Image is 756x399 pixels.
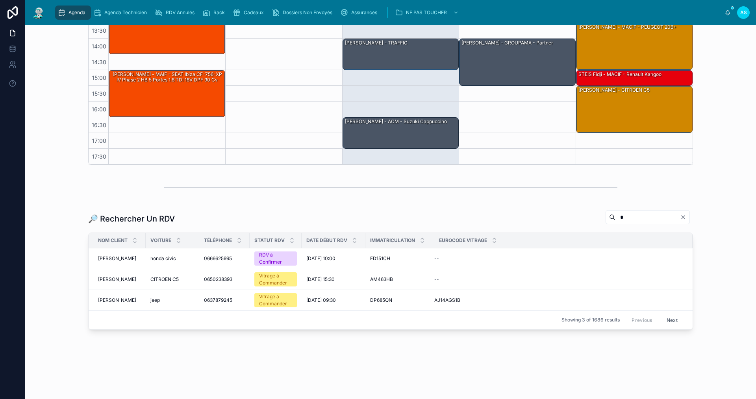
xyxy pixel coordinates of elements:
[204,276,245,283] a: 0650238393
[230,6,269,20] a: Cadeaux
[98,297,136,303] span: [PERSON_NAME]
[343,39,459,70] div: [PERSON_NAME] - TRAFFIC
[254,251,297,266] a: RDV à Confirmer
[306,255,361,262] a: [DATE] 10:00
[166,9,195,16] span: RDV Annulés
[343,118,459,148] div: [PERSON_NAME] - ACM - suzuki cappuccino
[254,237,285,244] span: Statut RDV
[90,137,108,144] span: 17:00
[90,90,108,97] span: 15:30
[98,237,128,244] span: Nom Client
[90,106,108,113] span: 16:00
[578,87,650,94] div: [PERSON_NAME] - CITROEN C5
[204,255,245,262] a: 0666625995
[306,276,361,283] a: [DATE] 15:30
[90,122,108,128] span: 16:30
[91,6,152,20] a: Agenda Technicien
[204,276,232,283] span: 0650238393
[150,255,195,262] a: honda civic
[90,74,108,81] span: 15:00
[204,255,232,262] span: 0666625995
[98,276,141,283] a: [PERSON_NAME]
[370,276,393,283] span: AM463HB
[406,9,447,16] span: NE PAS TOUCHER
[576,70,692,85] div: STEIS Fidji - MACIF - Renault kangoo
[259,272,292,286] div: Vitrage à Commander
[434,297,683,303] a: AJ14AGS1B
[434,255,683,262] a: --
[434,276,683,283] a: --
[150,297,160,303] span: jeep
[98,255,141,262] a: [PERSON_NAME]
[578,71,662,78] div: STEIS Fidji - MACIF - Renault kangoo
[461,39,554,46] div: [PERSON_NAME] - GROUPAMA - Partner
[90,27,108,34] span: 13:30
[98,276,136,283] span: [PERSON_NAME]
[150,276,195,283] a: CITROEN C5
[200,6,230,20] a: Rack
[213,9,225,16] span: Rack
[439,237,487,244] span: Eurocode Vitrage
[344,118,448,125] div: [PERSON_NAME] - ACM - suzuki cappuccino
[561,317,620,323] span: Showing 3 of 1686 results
[104,9,147,16] span: Agenda Technicien
[338,6,383,20] a: Assurances
[98,255,136,262] span: [PERSON_NAME]
[88,213,175,224] h1: 🔎 Rechercher Un RDV
[109,70,225,117] div: [PERSON_NAME] - MAIF - SEAT Ibiza CF-756-XP IV Phase 2 HB 5 Portes 1.6 TDI 16V DPF 90 cv
[204,297,245,303] a: 0637879245
[109,7,225,54] div: 13:00 – 14:30: ROUGIER PIERRE - MAIF - HONDA Accord Aerodeck (CA) 2.0 i Break 122cv
[254,293,297,307] a: Vitrage à Commander
[259,293,292,307] div: Vitrage à Commander
[110,71,224,84] div: [PERSON_NAME] - MAIF - SEAT Ibiza CF-756-XP IV Phase 2 HB 5 Portes 1.6 TDI 16V DPF 90 cv
[150,255,176,262] span: honda civic
[351,9,377,16] span: Assurances
[259,251,292,266] div: RDV à Confirmer
[576,86,692,133] div: [PERSON_NAME] - CITROEN C5
[434,276,439,283] span: --
[150,276,179,283] span: CITROEN C5
[283,9,332,16] span: Dossiers Non Envoyés
[244,9,264,16] span: Cadeaux
[740,9,747,16] span: AS
[370,297,430,303] a: DP685QN
[52,4,724,21] div: scrollable content
[370,276,430,283] a: AM463HB
[306,255,335,262] span: [DATE] 10:00
[31,6,46,19] img: App logo
[344,39,408,46] div: [PERSON_NAME] - TRAFFIC
[434,297,460,303] span: AJ14AGS1B
[306,297,336,303] span: [DATE] 09:30
[370,297,392,303] span: DP685QN
[204,237,232,244] span: Téléphone
[150,297,195,303] a: jeep
[306,237,347,244] span: Date Début RDV
[55,6,91,20] a: Agenda
[90,59,108,65] span: 14:30
[204,297,232,303] span: 0637879245
[269,6,338,20] a: Dossiers Non Envoyés
[90,43,108,50] span: 14:00
[370,237,415,244] span: Immatriculation
[254,272,297,286] a: Vitrage à Commander
[306,276,335,283] span: [DATE] 15:30
[152,6,200,20] a: RDV Annulés
[578,24,677,31] div: [PERSON_NAME] - MACIF - PEUGEOT 206+
[460,39,575,85] div: [PERSON_NAME] - GROUPAMA - Partner
[393,6,463,20] a: NE PAS TOUCHER
[370,255,430,262] a: FD151CH
[576,23,692,70] div: [PERSON_NAME] - MACIF - PEUGEOT 206+
[370,255,390,262] span: FD151CH
[680,214,689,220] button: Clear
[150,237,171,244] span: Voiture
[69,9,85,16] span: Agenda
[306,297,361,303] a: [DATE] 09:30
[434,255,439,262] span: --
[90,153,108,160] span: 17:30
[98,297,141,303] a: [PERSON_NAME]
[661,314,683,326] button: Next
